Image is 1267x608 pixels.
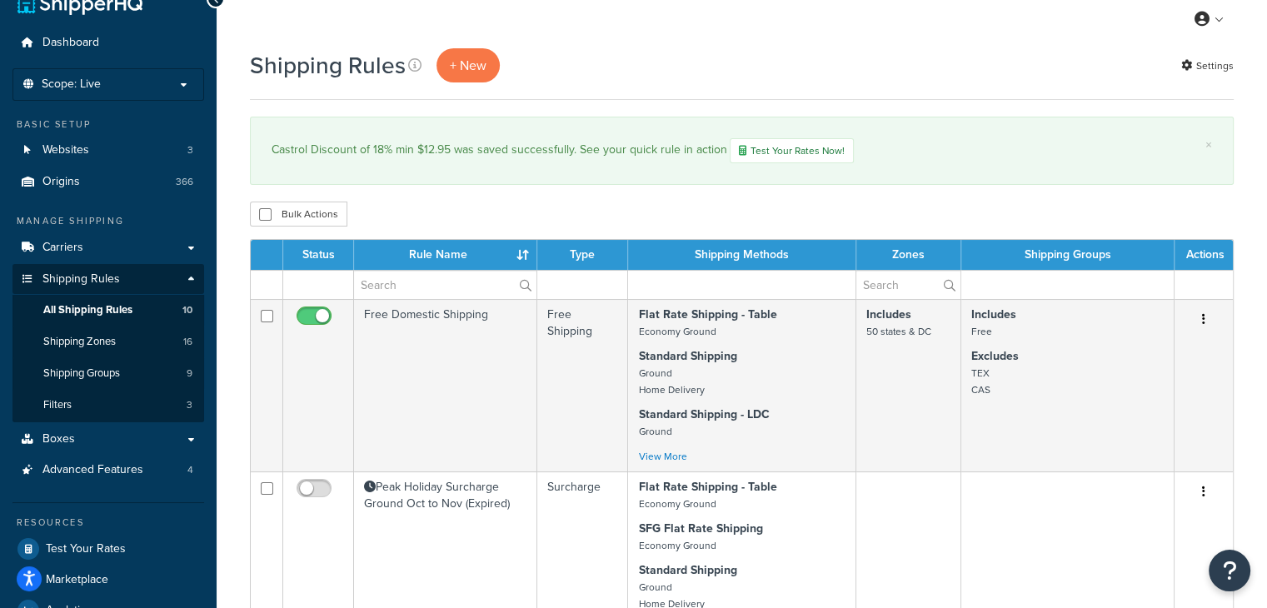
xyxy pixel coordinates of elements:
[12,424,204,455] a: Boxes
[187,366,192,381] span: 9
[43,398,72,412] span: Filters
[12,264,204,295] a: Shipping Rules
[183,335,192,349] span: 16
[12,358,204,389] li: Shipping Groups
[638,538,716,553] small: Economy Ground
[12,135,204,166] a: Websites 3
[46,573,108,587] span: Marketplace
[1205,138,1212,152] a: ×
[12,27,204,58] a: Dashboard
[12,295,204,326] li: All Shipping Rules
[354,299,537,471] td: Free Domestic Shipping
[42,36,99,50] span: Dashboard
[866,324,931,339] small: 50 states & DC
[12,264,204,422] li: Shipping Rules
[638,406,769,423] strong: Standard Shipping - LDC
[182,303,192,317] span: 10
[638,561,736,579] strong: Standard Shipping
[283,240,354,270] th: Status
[187,143,193,157] span: 3
[638,449,686,464] a: View More
[12,326,204,357] li: Shipping Zones
[856,271,960,299] input: Search
[42,143,89,157] span: Websites
[187,463,193,477] span: 4
[12,390,204,421] a: Filters 3
[272,138,1212,163] div: Castrol Discount of 18% min $12.95 was saved successfully. See your quick rule in action
[43,335,116,349] span: Shipping Zones
[250,202,347,227] button: Bulk Actions
[638,306,776,323] strong: Flat Rate Shipping - Table
[436,48,500,82] p: + New
[730,138,854,163] a: Test Your Rates Now!
[12,295,204,326] a: All Shipping Rules 10
[12,167,204,197] a: Origins 366
[638,347,736,365] strong: Standard Shipping
[971,366,990,397] small: TEX CAS
[42,175,80,189] span: Origins
[638,366,704,397] small: Ground Home Delivery
[46,542,126,556] span: Test Your Rates
[42,77,101,92] span: Scope: Live
[12,516,204,530] div: Resources
[971,347,1019,365] strong: Excludes
[638,424,671,439] small: Ground
[628,240,856,270] th: Shipping Methods
[176,175,193,189] span: 366
[12,135,204,166] li: Websites
[638,520,762,537] strong: SFG Flat Rate Shipping
[12,232,204,263] a: Carriers
[971,306,1016,323] strong: Includes
[961,240,1175,270] th: Shipping Groups
[537,240,629,270] th: Type
[12,390,204,421] li: Filters
[42,463,143,477] span: Advanced Features
[187,398,192,412] span: 3
[971,324,992,339] small: Free
[12,455,204,486] li: Advanced Features
[250,49,406,82] h1: Shipping Rules
[1181,54,1234,77] a: Settings
[1175,240,1233,270] th: Actions
[12,326,204,357] a: Shipping Zones 16
[42,241,83,255] span: Carriers
[638,496,716,511] small: Economy Ground
[12,167,204,197] li: Origins
[866,306,911,323] strong: Includes
[537,299,629,471] td: Free Shipping
[12,117,204,132] div: Basic Setup
[12,358,204,389] a: Shipping Groups 9
[856,240,961,270] th: Zones
[12,565,204,595] a: Marketplace
[43,366,120,381] span: Shipping Groups
[42,272,120,287] span: Shipping Rules
[354,271,536,299] input: Search
[638,324,716,339] small: Economy Ground
[42,432,75,446] span: Boxes
[1209,550,1250,591] button: Open Resource Center
[12,455,204,486] a: Advanced Features 4
[354,240,537,270] th: Rule Name : activate to sort column ascending
[638,478,776,496] strong: Flat Rate Shipping - Table
[43,303,132,317] span: All Shipping Rules
[12,534,204,564] a: Test Your Rates
[12,214,204,228] div: Manage Shipping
